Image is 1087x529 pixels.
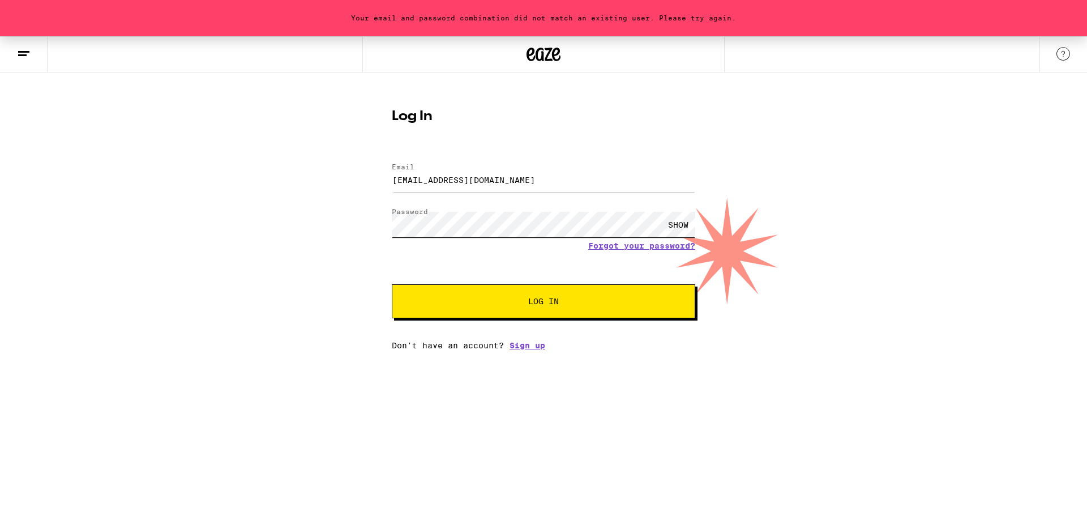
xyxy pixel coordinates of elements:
[392,167,695,193] input: Email
[392,163,414,170] label: Email
[528,297,559,305] span: Log In
[588,241,695,250] a: Forgot your password?
[7,8,82,17] span: Hi. Need any help?
[661,212,695,237] div: SHOW
[510,341,545,350] a: Sign up
[392,284,695,318] button: Log In
[392,208,428,215] label: Password
[392,341,695,350] div: Don't have an account?
[392,110,695,123] h1: Log In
